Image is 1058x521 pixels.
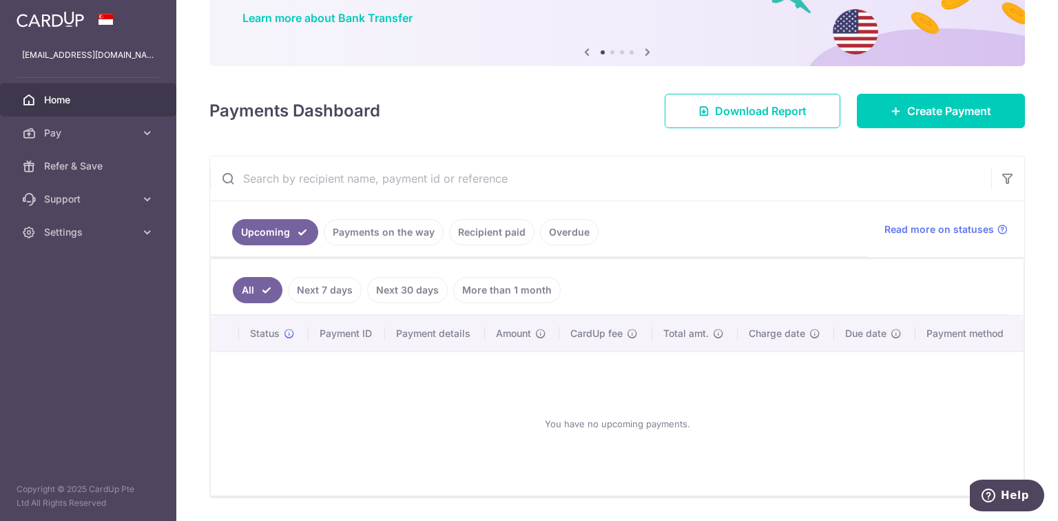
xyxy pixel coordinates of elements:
a: Download Report [665,94,840,128]
th: Payment details [385,316,485,351]
a: Read more on statuses [884,223,1008,236]
h4: Payments Dashboard [209,99,380,123]
th: Payment ID [309,316,386,351]
div: You have no upcoming payments. [227,363,1007,484]
span: Pay [44,126,135,140]
p: [EMAIL_ADDRESS][DOMAIN_NAME] [22,48,154,62]
a: Upcoming [232,219,318,245]
span: Create Payment [907,103,991,119]
span: Status [250,327,280,340]
span: Refer & Save [44,159,135,173]
span: Total amt. [663,327,709,340]
span: Charge date [749,327,805,340]
span: Settings [44,225,135,239]
a: Overdue [540,219,599,245]
a: Next 7 days [288,277,362,303]
span: Read more on statuses [884,223,994,236]
span: Due date [845,327,886,340]
span: Download Report [715,103,807,119]
iframe: Opens a widget where you can find more information [970,480,1044,514]
a: More than 1 month [453,277,561,303]
span: Amount [496,327,531,340]
a: Next 30 days [367,277,448,303]
a: Learn more about Bank Transfer [242,11,413,25]
span: Support [44,192,135,206]
span: CardUp fee [570,327,623,340]
input: Search by recipient name, payment id or reference [210,156,991,201]
a: All [233,277,282,303]
a: Recipient paid [449,219,535,245]
a: Payments on the way [324,219,444,245]
a: Create Payment [857,94,1025,128]
span: Home [44,93,135,107]
th: Payment method [915,316,1024,351]
img: CardUp [17,11,84,28]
